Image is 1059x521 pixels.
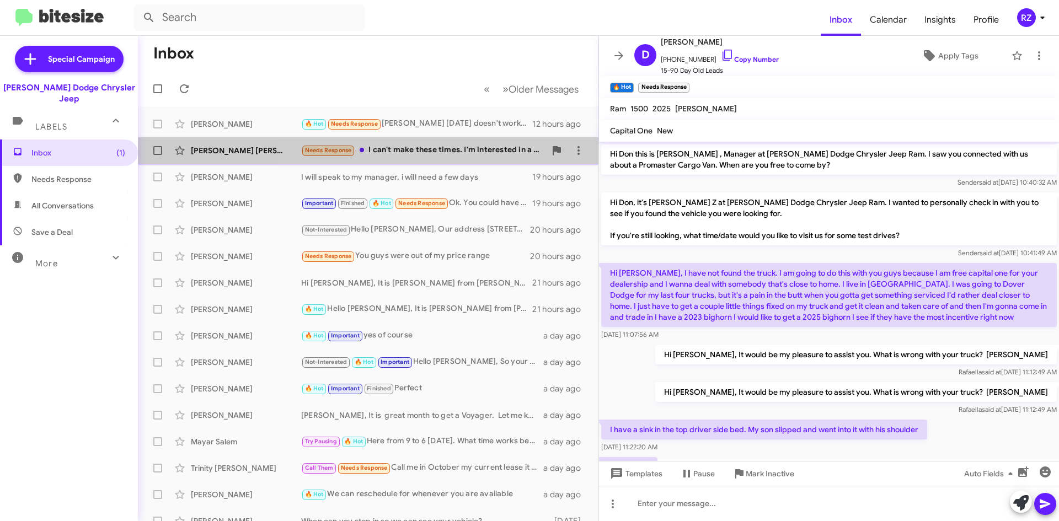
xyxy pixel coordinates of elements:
[191,436,301,447] div: Mayar Salem
[191,277,301,288] div: [PERSON_NAME]
[496,78,585,100] button: Next
[31,147,125,158] span: Inbox
[893,46,1006,66] button: Apply Tags
[31,200,94,211] span: All Conversations
[959,368,1057,376] span: Rafaella [DATE] 11:12:49 AM
[381,358,409,366] span: Important
[724,464,803,484] button: Mark Inactive
[530,224,590,235] div: 20 hours ago
[331,332,360,339] span: Important
[305,226,347,233] span: Not-Interested
[305,200,334,207] span: Important
[191,171,301,182] div: [PERSON_NAME]
[641,46,650,64] span: D
[191,489,301,500] div: [PERSON_NAME]
[191,330,301,341] div: [PERSON_NAME]
[35,259,58,268] span: More
[610,83,634,93] small: 🔥 Hot
[477,78,496,100] button: Previous
[31,174,125,185] span: Needs Response
[861,4,916,36] a: Calendar
[341,464,388,471] span: Needs Response
[305,332,324,339] span: 🔥 Hot
[191,410,301,421] div: [PERSON_NAME]
[191,463,301,474] div: Trinity [PERSON_NAME]
[543,410,590,421] div: a day ago
[543,436,590,447] div: a day ago
[532,119,590,130] div: 12 hours ago
[652,104,671,114] span: 2025
[601,420,927,439] p: I have a sink in the top driver side bed. My son slipped and went into it with his shoulder
[938,46,978,66] span: Apply Tags
[599,464,671,484] button: Templates
[1008,8,1047,27] button: RZ
[661,49,779,65] span: [PHONE_NUMBER]
[982,368,1001,376] span: said at
[301,223,530,236] div: Hello [PERSON_NAME], Our address [STREET_ADDRESS] so we are not in [DATE], Blue Law.
[1017,8,1036,27] div: RZ
[133,4,365,31] input: Search
[301,171,532,182] div: I will speak to my manager, i will need a few days
[916,4,965,36] a: Insights
[955,464,1026,484] button: Auto Fields
[657,126,673,136] span: New
[532,198,590,209] div: 19 hours ago
[655,345,1057,364] p: Hi [PERSON_NAME], It would be my pleasure to assist you. What is wrong with your truck? [PERSON_N...
[301,250,530,262] div: You guys were out of my price range
[721,55,779,63] a: Copy Number
[301,382,543,395] div: Perfect
[543,330,590,341] div: a day ago
[982,405,1001,413] span: said at
[301,435,543,448] div: Here from 9 to 6 [DATE]. What time works best for you?
[543,463,590,474] div: a day ago
[478,78,585,100] nav: Page navigation example
[305,147,352,154] span: Needs Response
[15,46,124,72] a: Special Campaign
[355,358,373,366] span: 🔥 Hot
[301,329,543,342] div: yes of course
[601,263,1057,327] p: Hi [PERSON_NAME], I have not found the truck. I am going to do this with you guys because I am fr...
[509,83,579,95] span: Older Messages
[116,147,125,158] span: (1)
[671,464,724,484] button: Pause
[821,4,861,36] span: Inbox
[305,305,324,313] span: 🔥 Hot
[191,224,301,235] div: [PERSON_NAME]
[610,104,626,114] span: Ram
[532,304,590,315] div: 21 hours ago
[532,277,590,288] div: 21 hours ago
[305,358,347,366] span: Not-Interested
[398,200,445,207] span: Needs Response
[980,249,999,257] span: said at
[693,464,715,484] span: Pause
[341,200,365,207] span: Finished
[331,385,360,392] span: Important
[331,120,378,127] span: Needs Response
[661,65,779,76] span: 15-90 Day Old Leads
[301,461,543,474] div: Call me in October my current lease it done then I can come for a appointment
[532,171,590,182] div: 19 hours ago
[601,192,1057,245] p: Hi Don, it's [PERSON_NAME] Z at [PERSON_NAME] Dodge Chrysler Jeep Ram. I wanted to personally che...
[610,126,652,136] span: Capital One
[35,122,67,132] span: Labels
[530,251,590,262] div: 20 hours ago
[191,383,301,394] div: [PERSON_NAME]
[965,4,1008,36] a: Profile
[301,356,543,368] div: Hello [PERSON_NAME], So your payoff is approximately $28000.00, your lease is not up until [DATE]...
[301,197,532,210] div: Ok. You could have said that over wish you the best.
[675,104,737,114] span: [PERSON_NAME]
[301,117,532,130] div: [PERSON_NAME] [DATE] doesn't work but [DATE] first thing in the morning.
[305,438,337,445] span: Try Pausing
[305,253,352,260] span: Needs Response
[958,178,1057,186] span: Sender [DATE] 10:40:32 AM
[305,464,334,471] span: Call Them
[601,144,1057,175] p: Hi Don this is [PERSON_NAME] , Manager at [PERSON_NAME] Dodge Chrysler Jeep Ram. I saw you connec...
[344,438,363,445] span: 🔥 Hot
[601,330,659,339] span: [DATE] 11:07:56 AM
[191,357,301,368] div: [PERSON_NAME]
[543,489,590,500] div: a day ago
[191,198,301,209] div: [PERSON_NAME]
[367,385,391,392] span: Finished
